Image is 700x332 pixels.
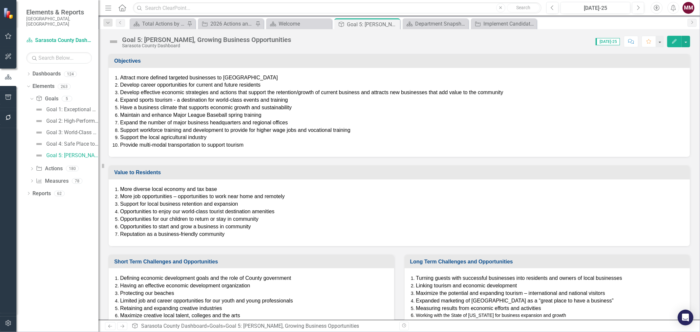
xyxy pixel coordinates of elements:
span: Maintain and enhance Major League Baseball spring training [120,112,262,118]
a: Goals [36,95,58,103]
div: Welcome [279,20,330,28]
a: Elements [32,83,54,90]
span: Develop effective economic strategies and actions that support the retention/growth of current bu... [120,90,503,95]
a: Welcome [268,20,330,28]
a: Dashboards [32,70,61,78]
span: Opportunities to enjoy our world-class tourist destination amenities [120,209,274,214]
span: Limited job and career opportunities for our youth and young professionals [120,298,293,303]
h3: Objectives [114,58,687,64]
a: Reports [32,190,51,197]
span: Attract more defined targeted businesses to [GEOGRAPHIC_DATA] [120,75,278,80]
div: Implement Candidate Engagement Module in HRIS [483,20,535,28]
a: Actions [36,165,62,173]
a: Goals [209,323,223,329]
div: Sarasota County Dashboard [122,43,291,48]
span: Search [516,5,530,10]
a: Sarasota County Dashboard [26,37,92,44]
img: Not Defined [35,152,43,159]
a: Goal 4: Safe Place to Live, Work and Play [33,139,98,149]
div: 62 [54,191,65,196]
a: Total Actions by Type [131,20,185,28]
span: Limited availability of a 21st century workforce [416,319,523,325]
div: 78 [72,178,82,184]
span: Defining economic development goals and the role of County government [120,275,291,281]
a: 2026 Actions and Major Projects - Communications [200,20,254,28]
div: 124 [64,71,77,77]
div: Goal 5: [PERSON_NAME], Growing Business Opportunities [347,20,398,29]
div: Goal 3: World-Class Quality of Life Amenities [46,130,98,135]
a: Goal 5: [PERSON_NAME], Growing Business Opportunities [33,150,98,161]
div: Department Snapshot [415,20,467,28]
h3: Short Term Challenges and Opportunities [114,259,391,265]
img: Not Defined [108,36,119,47]
div: Goal 4: Safe Place to Live, Work and Play [46,141,98,147]
div: 2026 Actions and Major Projects - Communications [210,20,254,28]
button: MM [683,2,694,14]
div: [DATE]-25 [563,4,628,12]
img: Not Defined [35,140,43,148]
span: Turning guests with successful businesses into residents and owners of local businesses [416,275,622,281]
div: Total Actions by Type [142,20,185,28]
span: Maximize the potential and expanding tourism – international and national visitors [416,290,605,296]
span: Opportunities for our children to return or stay in community [120,216,259,222]
span: Reputation as a business-friendly community [120,231,224,237]
span: Linking tourism and economic development [416,283,517,288]
span: Working with the State of [US_STATE] for business expansion and growth [416,313,566,318]
span: Support the local agricultural industry [120,135,206,140]
span: Have a business climate that supports economic growth and sustainability [120,105,292,110]
button: [DATE]-25 [561,2,630,14]
button: Search [507,3,540,12]
div: 5 [62,96,72,102]
span: Protecting our beaches [120,290,174,296]
span: [DATE]-25 [596,38,620,45]
h3: Value to Residents [114,170,687,176]
a: Goal 2: High-Performing County Team [33,116,98,126]
img: Not Defined [35,129,43,136]
a: Sarasota County Dashboard [141,323,207,329]
input: Search ClearPoint... [133,2,541,14]
span: Expanded marketing of [GEOGRAPHIC_DATA] as a “great place to have a business” [416,298,614,303]
a: Goal 3: World-Class Quality of Life Amenities [33,127,98,138]
div: Goal 5: [PERSON_NAME], Growing Business Opportunities [46,153,98,158]
div: 180 [66,166,79,172]
a: Measures [36,177,68,185]
input: Search Below... [26,52,92,64]
span: Provide multi-modal transportation to support tourism [120,142,244,148]
div: 263 [58,84,71,89]
span: Develop career opportunities for current and future residents [120,82,261,88]
span: Measuring results from economic efforts and activities [416,305,541,311]
span: Expand the number of major business headquarters and regional offices [120,120,288,125]
small: [GEOGRAPHIC_DATA], [GEOGRAPHIC_DATA] [26,16,92,27]
span: Support workforce training and development to provide for higher wage jobs and vocational training [120,127,350,133]
span: Having an effective economic development organization [120,283,250,288]
span: Elements & Reports [26,8,92,16]
span: More diverse local economy and tax base [120,186,217,192]
div: Goal 2: High-Performing County Team [46,118,98,124]
img: Not Defined [35,106,43,114]
div: » » [132,322,394,330]
span: Retaining and expanding creative industries [120,305,222,311]
div: Goal 5: [PERSON_NAME], Growing Business Opportunities [225,323,359,329]
span: Support for local business retention and expansion [120,201,238,207]
div: Goal 5: [PERSON_NAME], Growing Business Opportunities [122,36,291,43]
div: Open Intercom Messenger [678,310,693,325]
img: Not Defined [35,117,43,125]
span: Expand sports tourism - a destination for world-class events and training [120,97,288,103]
a: Department Snapshot [404,20,467,28]
img: ClearPoint Strategy [3,8,15,19]
div: Goal 1: Exceptional County Services Aligned with Resources [46,107,98,113]
span: Maximize creative local talent, colleges and the arts [120,313,240,318]
a: Implement Candidate Engagement Module in HRIS [473,20,535,28]
h3: Long Term Challenges and Opportunities [410,259,687,265]
a: Goal 1: Exceptional County Services Aligned with Resources [33,104,98,115]
span: Opportunities to start and grow a business in community [120,224,251,229]
span: More job opportunities – opportunities to work near home and remotely [120,194,285,199]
